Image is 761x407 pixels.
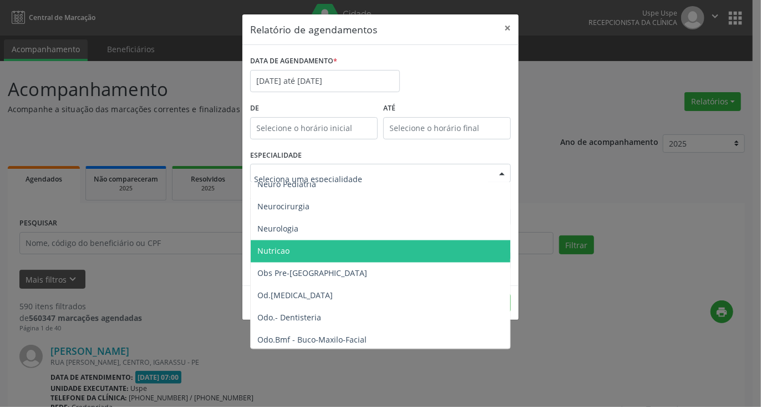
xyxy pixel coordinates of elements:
[257,313,321,323] span: Odo.- Dentisteria
[496,14,519,42] button: Close
[383,117,511,139] input: Selecione o horário final
[254,168,488,190] input: Seleciona uma especialidade
[257,246,290,257] span: Nutricao
[257,268,367,279] span: Obs Pre-[GEOGRAPHIC_DATA]
[250,100,378,117] label: De
[257,290,333,301] span: Od.[MEDICAL_DATA]
[250,53,337,70] label: DATA DE AGENDAMENTO
[257,224,298,234] span: Neurologia
[250,147,302,164] label: ESPECIALIDADE
[250,117,378,139] input: Selecione o horário inicial
[250,22,377,37] h5: Relatório de agendamentos
[257,335,367,345] span: Odo.Bmf - Buco-Maxilo-Facial
[250,70,400,92] input: Selecione uma data ou intervalo
[383,100,511,117] label: ATÉ
[257,202,310,212] span: Neurocirurgia
[257,179,316,190] span: Neuro Pediatria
